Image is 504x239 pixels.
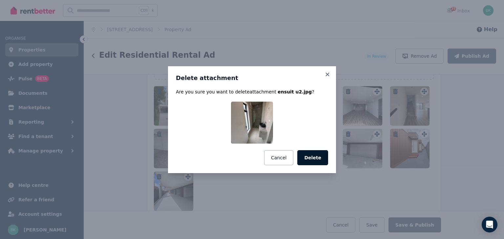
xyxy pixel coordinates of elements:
[264,150,293,165] button: Cancel
[278,89,312,94] span: ensuit u2.jpg
[482,217,497,232] div: Open Intercom Messenger
[297,150,328,165] button: Delete
[231,102,273,144] img: ensuit u2.jpg
[176,89,328,95] p: Are you sure you want to delete attachment ?
[176,74,328,82] h3: Delete attachment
